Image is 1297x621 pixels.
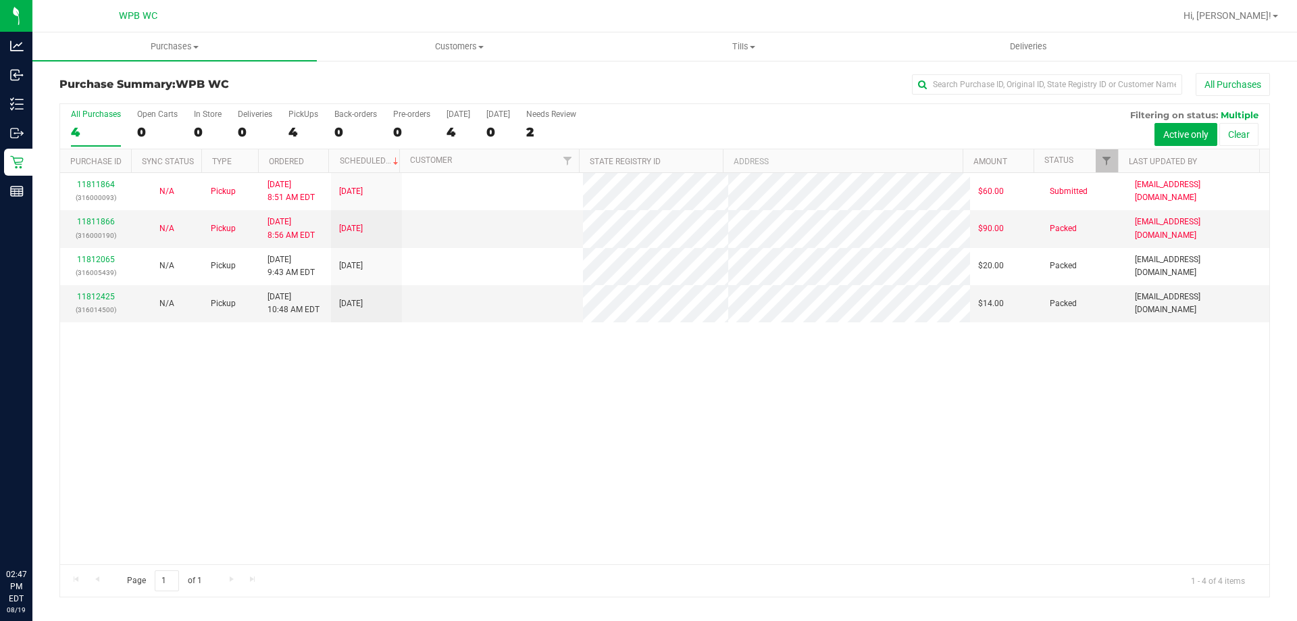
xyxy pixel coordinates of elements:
span: [DATE] [339,185,363,198]
inline-svg: Inbound [10,68,24,82]
p: (316000093) [68,191,123,204]
div: 4 [288,124,318,140]
span: [DATE] 8:51 AM EDT [268,178,315,204]
a: Ordered [269,157,304,166]
div: Pre-orders [393,109,430,119]
span: [DATE] 8:56 AM EDT [268,216,315,241]
p: 08/19 [6,605,26,615]
div: Deliveries [238,109,272,119]
div: In Store [194,109,222,119]
p: 02:47 PM EDT [6,568,26,605]
inline-svg: Inventory [10,97,24,111]
span: [EMAIL_ADDRESS][DOMAIN_NAME] [1135,253,1261,279]
a: State Registry ID [590,157,661,166]
a: 11812425 [77,292,115,301]
div: 0 [334,124,377,140]
a: Sync Status [142,157,194,166]
div: 0 [393,124,430,140]
a: Purchase ID [70,157,122,166]
a: Customer [410,155,452,165]
span: Submitted [1050,185,1088,198]
span: Purchases [32,41,317,53]
div: Open Carts [137,109,178,119]
a: Type [212,157,232,166]
p: (316000190) [68,229,123,242]
span: [DATE] 9:43 AM EDT [268,253,315,279]
span: [DATE] [339,259,363,272]
span: Tills [602,41,885,53]
a: Deliveries [886,32,1171,61]
span: WPB WC [176,78,229,91]
span: Pickup [211,185,236,198]
a: Amount [973,157,1007,166]
span: $90.00 [978,222,1004,235]
span: Not Applicable [159,224,174,233]
span: $14.00 [978,297,1004,310]
button: Active only [1154,123,1217,146]
div: [DATE] [486,109,510,119]
a: Status [1044,155,1073,165]
button: N/A [159,297,174,310]
span: Not Applicable [159,187,174,196]
button: N/A [159,185,174,198]
span: Packed [1050,222,1077,235]
span: Packed [1050,297,1077,310]
inline-svg: Retail [10,155,24,169]
span: Customers [317,41,601,53]
h3: Purchase Summary: [59,78,463,91]
a: 11812065 [77,255,115,264]
span: Pickup [211,222,236,235]
span: Hi, [PERSON_NAME]! [1184,10,1271,21]
div: Back-orders [334,109,377,119]
span: 1 - 4 of 4 items [1180,570,1256,591]
span: [DATE] 10:48 AM EDT [268,291,320,316]
span: Pickup [211,259,236,272]
div: [DATE] [447,109,470,119]
div: Needs Review [526,109,576,119]
button: Clear [1219,123,1258,146]
button: N/A [159,222,174,235]
div: All Purchases [71,109,121,119]
div: 0 [238,124,272,140]
a: 11811866 [77,217,115,226]
div: 0 [137,124,178,140]
span: Not Applicable [159,261,174,270]
iframe: Resource center [14,513,54,553]
div: 2 [526,124,576,140]
p: (316005439) [68,266,123,279]
span: WPB WC [119,10,157,22]
th: Address [723,149,963,173]
span: Not Applicable [159,299,174,308]
div: 0 [486,124,510,140]
inline-svg: Reports [10,184,24,198]
span: Multiple [1221,109,1258,120]
inline-svg: Outbound [10,126,24,140]
span: [EMAIL_ADDRESS][DOMAIN_NAME] [1135,178,1261,204]
span: Filtering on status: [1130,109,1218,120]
span: $60.00 [978,185,1004,198]
a: Last Updated By [1129,157,1197,166]
span: Pickup [211,297,236,310]
span: Page of 1 [116,570,213,591]
div: 4 [71,124,121,140]
span: [EMAIL_ADDRESS][DOMAIN_NAME] [1135,291,1261,316]
button: N/A [159,259,174,272]
p: (316014500) [68,303,123,316]
a: Customers [317,32,601,61]
a: Purchases [32,32,317,61]
a: Filter [557,149,579,172]
a: Scheduled [340,156,401,166]
button: All Purchases [1196,73,1270,96]
div: 0 [194,124,222,140]
div: 4 [447,124,470,140]
a: Tills [601,32,886,61]
span: [DATE] [339,222,363,235]
inline-svg: Analytics [10,39,24,53]
div: PickUps [288,109,318,119]
span: [EMAIL_ADDRESS][DOMAIN_NAME] [1135,216,1261,241]
span: [DATE] [339,297,363,310]
span: Packed [1050,259,1077,272]
input: Search Purchase ID, Original ID, State Registry ID or Customer Name... [912,74,1182,95]
span: Deliveries [992,41,1065,53]
a: 11811864 [77,180,115,189]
